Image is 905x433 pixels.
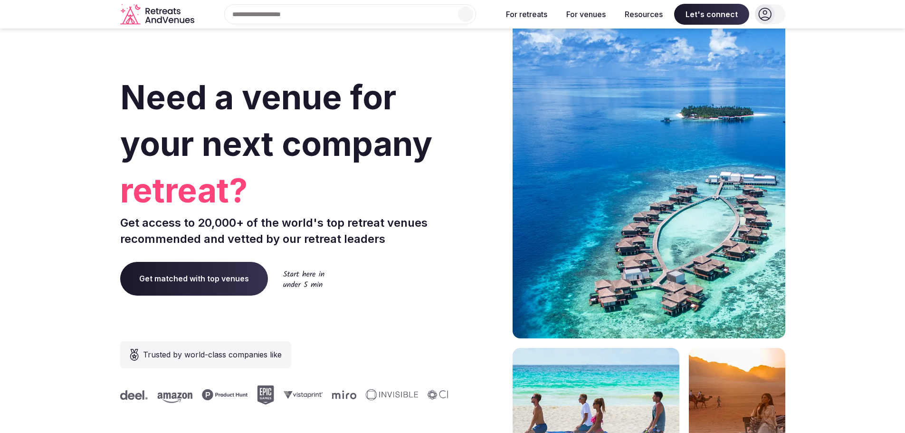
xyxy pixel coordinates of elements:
[365,389,418,401] svg: Invisible company logo
[120,262,268,295] a: Get matched with top venues
[283,270,324,287] img: Start here in under 5 min
[120,215,449,247] p: Get access to 20,000+ of the world's top retreat venues recommended and vetted by our retreat lea...
[120,4,196,25] svg: Retreats and Venues company logo
[120,167,449,214] span: retreat?
[559,4,613,25] button: For venues
[120,4,196,25] a: Visit the homepage
[674,4,749,25] span: Let's connect
[332,390,356,399] svg: Miro company logo
[617,4,670,25] button: Resources
[120,390,147,400] svg: Deel company logo
[257,385,274,404] svg: Epic Games company logo
[120,77,432,164] span: Need a venue for your next company
[498,4,555,25] button: For retreats
[143,349,282,360] span: Trusted by world-class companies like
[283,391,322,399] svg: Vistaprint company logo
